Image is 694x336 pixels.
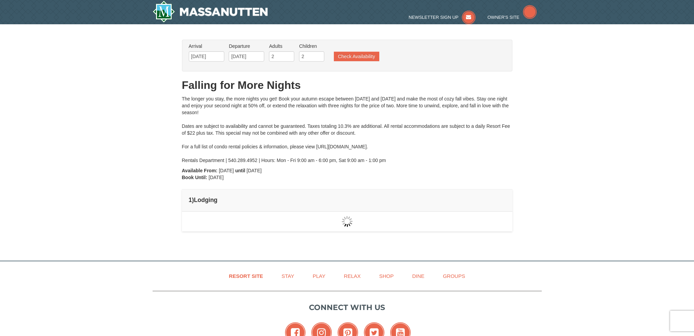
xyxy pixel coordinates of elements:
[342,216,353,227] img: wait gif
[409,15,476,20] a: Newsletter Sign Up
[189,43,224,50] label: Arrival
[487,15,520,20] span: Owner's Site
[273,268,303,284] a: Stay
[246,168,261,173] span: [DATE]
[182,175,208,180] strong: Book Until:
[153,1,268,23] a: Massanutten Resort
[235,168,245,173] strong: until
[229,43,264,50] label: Departure
[304,268,334,284] a: Play
[221,268,272,284] a: Resort Site
[487,15,537,20] a: Owner's Site
[434,268,473,284] a: Groups
[189,197,506,203] h4: 1 Lodging
[182,78,512,92] h1: Falling for More Nights
[299,43,324,50] label: Children
[209,175,224,180] span: [DATE]
[335,268,369,284] a: Relax
[219,168,234,173] span: [DATE]
[182,168,218,173] strong: Available From:
[334,52,379,61] button: Check Availability
[409,15,458,20] span: Newsletter Sign Up
[269,43,294,50] label: Adults
[192,197,194,203] span: )
[403,268,433,284] a: Dine
[371,268,402,284] a: Shop
[182,95,512,164] div: The longer you stay, the more nights you get! Book your autumn escape between [DATE] and [DATE] a...
[153,302,542,313] p: Connect with us
[153,1,268,23] img: Massanutten Resort Logo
